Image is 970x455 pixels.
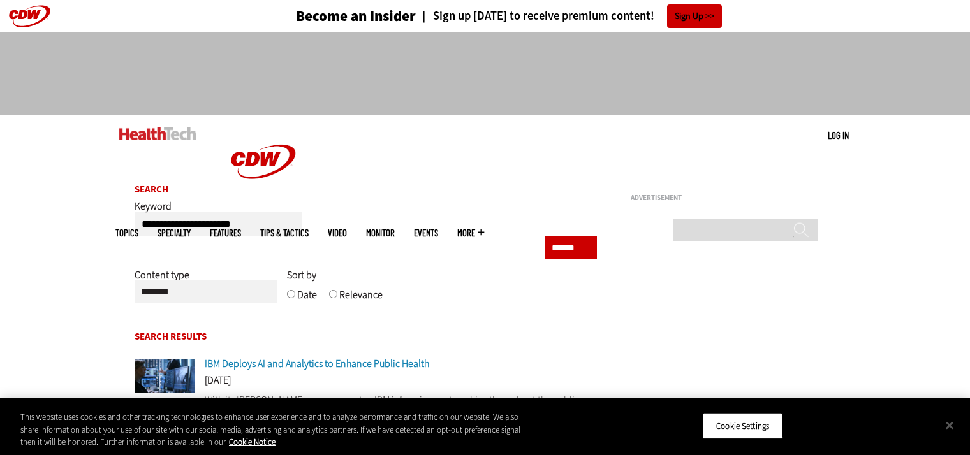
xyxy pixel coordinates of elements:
[115,228,138,238] span: Topics
[135,392,598,424] p: With its [PERSON_NAME] supercomputer, IBM is forming partnerships throughout the public health an...
[216,199,311,212] a: CDW
[416,10,654,22] a: Sign up [DATE] to receive premium content!
[135,359,195,393] img: IBM Deploys AI and Analytics to Enhance Public Health
[135,332,598,342] h2: Search Results
[216,115,311,209] img: Home
[828,129,849,142] div: User menu
[210,228,241,238] a: Features
[667,4,722,28] a: Sign Up
[631,206,822,366] iframe: advertisement
[414,228,438,238] a: Events
[260,228,309,238] a: Tips & Tactics
[119,127,196,140] img: Home
[828,129,849,141] a: Log in
[287,268,316,282] span: Sort by
[135,268,189,291] label: Content type
[253,45,717,102] iframe: advertisement
[297,288,317,311] label: Date
[366,228,395,238] a: MonITor
[205,357,429,370] a: IBM Deploys AI and Analytics to Enhance Public Health
[703,412,783,439] button: Cookie Settings
[328,228,347,238] a: Video
[296,9,416,24] h3: Become an Insider
[248,9,416,24] a: Become an Insider
[936,411,964,439] button: Close
[158,228,191,238] span: Specialty
[20,411,534,449] div: This website uses cookies and other tracking technologies to enhance user experience and to analy...
[457,228,484,238] span: More
[135,375,598,392] div: [DATE]
[229,437,276,447] a: More information about your privacy
[339,288,383,311] label: Relevance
